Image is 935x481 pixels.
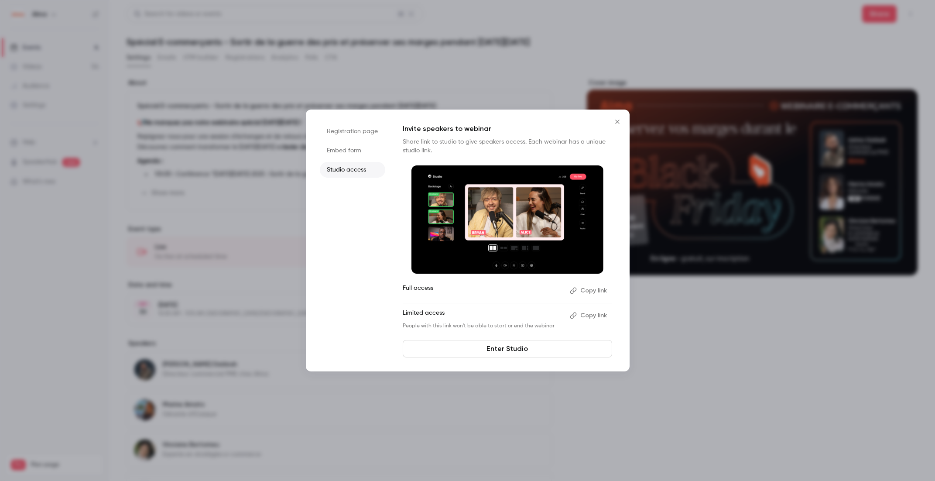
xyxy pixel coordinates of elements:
img: Invite speakers to webinar [411,165,603,274]
li: Studio access [320,162,385,178]
p: People with this link won't be able to start or end the webinar [403,323,563,330]
button: Copy link [566,309,612,323]
li: Registration page [320,124,385,139]
p: Limited access [403,309,563,323]
p: Invite speakers to webinar [403,124,612,134]
a: Enter Studio [403,340,612,357]
button: Close [609,113,626,131]
p: Full access [403,284,563,298]
li: Embed form [320,143,385,158]
p: Share link to studio to give speakers access. Each webinar has a unique studio link. [403,137,612,155]
button: Copy link [566,284,612,298]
